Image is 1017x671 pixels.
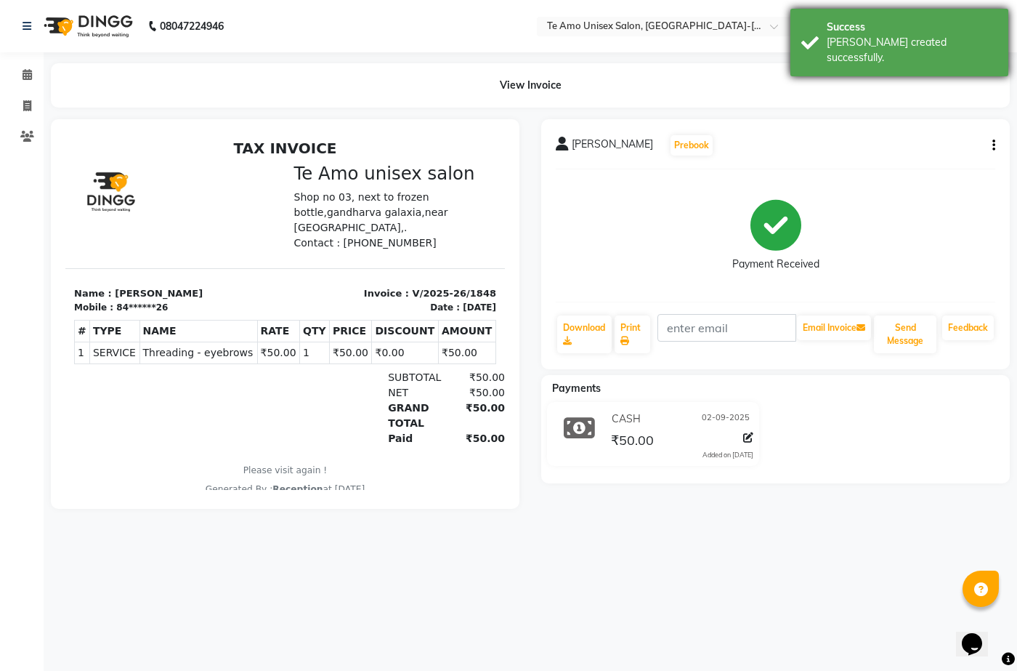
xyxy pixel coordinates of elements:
[78,212,189,227] span: Threading - eyebrows
[264,208,307,230] td: ₹50.00
[732,257,819,272] div: Payment Received
[229,153,431,167] p: Invoice : V/2025-26/1848
[24,186,74,208] th: TYPE
[942,316,994,340] a: Feedback
[797,316,871,340] button: Email Invoice
[702,450,753,460] div: Added on [DATE]
[264,186,307,208] th: PRICE
[235,208,264,230] td: 1
[229,29,431,50] h3: Te Amo unisex salon
[314,267,376,297] div: GRAND TOTAL
[377,267,439,297] div: ₹50.00
[615,316,650,353] a: Print
[314,297,376,313] div: Paid
[612,411,641,427] span: CASH
[827,35,997,65] div: Bill created successfully.
[24,208,74,230] td: SERVICE
[229,102,431,117] p: Contact : [PHONE_NUMBER]
[377,297,439,313] div: ₹50.00
[552,382,601,395] span: Payments
[160,6,224,47] b: 08047224946
[9,208,25,230] td: 1
[235,186,264,208] th: QTY
[307,186,373,208] th: DISCOUNT
[314,236,376,252] div: SUBTOTAL
[9,153,211,167] p: Name : [PERSON_NAME]
[51,63,1010,108] div: View Invoice
[827,20,997,35] div: Success
[314,252,376,267] div: NET
[670,135,713,156] button: Prebook
[365,167,394,180] div: Date :
[192,208,234,230] td: ₹50.00
[373,186,430,208] th: AMOUNT
[874,316,936,353] button: Send Message
[373,208,430,230] td: ₹50.00
[9,330,431,343] p: Please visit again !
[956,613,1002,656] iframe: chat widget
[9,186,25,208] th: #
[9,349,431,362] div: Generated By : at [DATE]
[377,236,439,252] div: ₹50.00
[229,56,431,102] p: Shop no 03, next to frozen bottle,gandharva galaxia,near [GEOGRAPHIC_DATA],.
[377,252,439,267] div: ₹50.00
[702,411,750,427] span: 02-09-2025
[9,6,431,23] h2: TAX INVOICE
[192,186,234,208] th: RATE
[307,208,373,230] td: ₹0.00
[557,316,612,353] a: Download
[9,167,48,180] div: Mobile :
[37,6,137,47] img: logo
[611,432,654,452] span: ₹50.00
[657,314,796,342] input: enter email
[207,350,257,361] span: Reception
[572,137,653,157] span: [PERSON_NAME]
[397,167,431,180] div: [DATE]
[74,186,192,208] th: NAME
